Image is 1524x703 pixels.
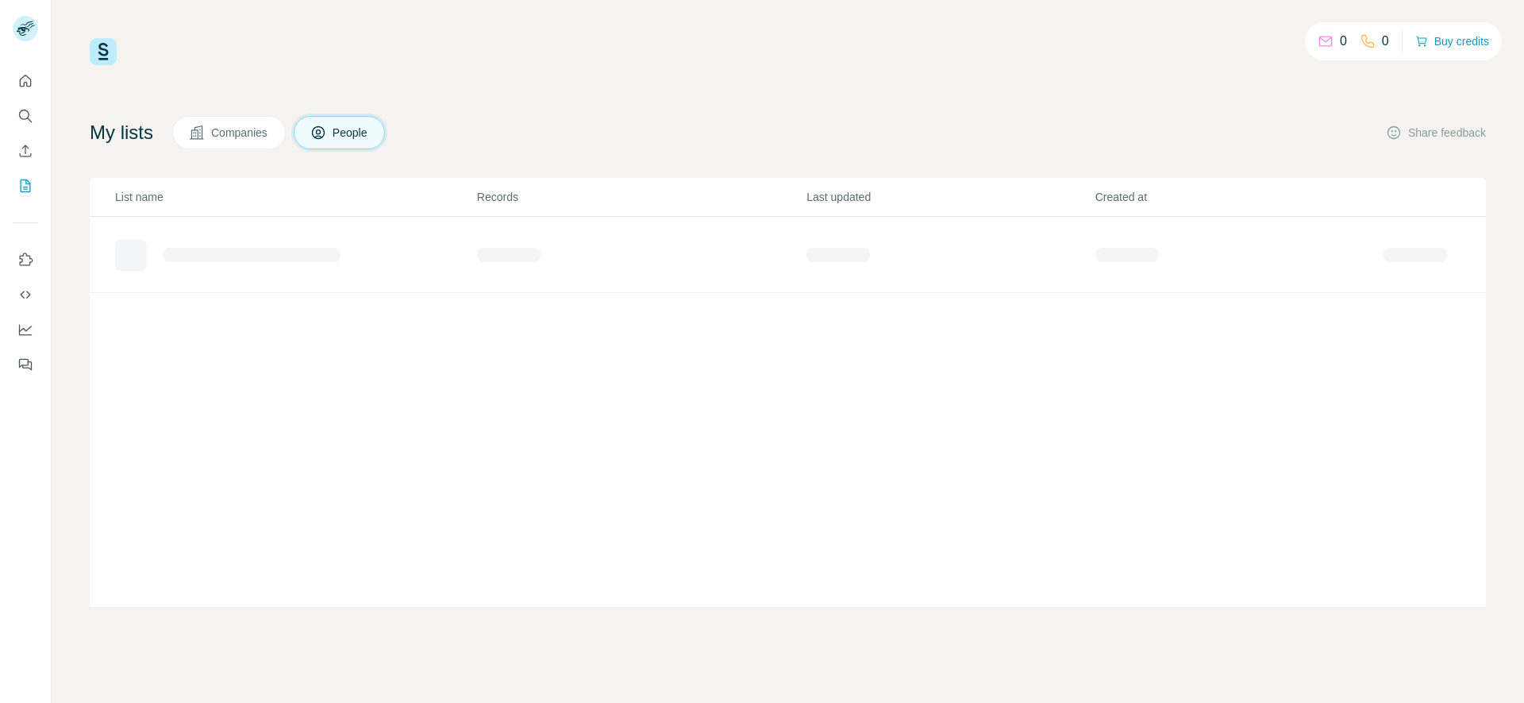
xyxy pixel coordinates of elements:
button: My lists [13,172,38,200]
p: Last updated [806,189,1093,205]
p: 0 [1382,32,1389,51]
p: Records [477,189,805,205]
h4: My lists [90,120,153,145]
button: Use Surfe API [13,280,38,309]
p: List name [115,189,475,205]
span: Companies [211,125,269,141]
p: 0 [1340,32,1347,51]
p: Created at [1095,189,1382,205]
button: Dashboard [13,315,38,344]
button: Search [13,102,38,130]
button: Feedback [13,350,38,379]
button: Share feedback [1386,125,1486,141]
button: Quick start [13,67,38,95]
button: Buy credits [1415,30,1489,52]
button: Enrich CSV [13,137,38,165]
button: Use Surfe on LinkedIn [13,245,38,274]
img: Surfe Logo [90,38,117,65]
span: People [333,125,369,141]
